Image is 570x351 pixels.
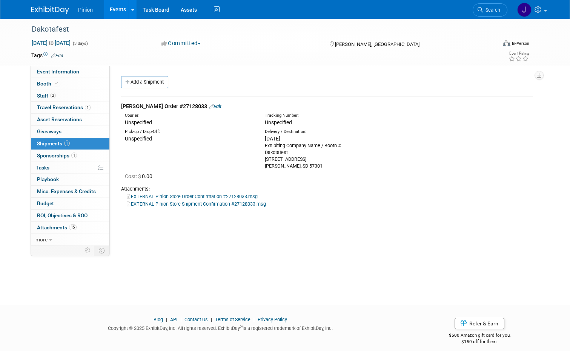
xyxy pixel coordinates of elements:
a: Search [473,3,507,17]
sup: ® [240,325,243,329]
a: Attachments15 [31,222,109,233]
a: Tasks [31,162,109,174]
span: Unspecified [125,136,152,142]
a: Edit [209,104,221,109]
a: Refer & Earn [455,318,504,329]
div: Attachments: [121,186,533,192]
td: Toggle Event Tabs [94,246,110,255]
div: Pick-up / Drop-Off: [125,129,254,135]
div: Dakotafest [29,23,487,36]
td: Personalize Event Tab Strip [81,246,94,255]
div: Tracking Number: [265,113,428,119]
div: Courier: [125,113,254,119]
span: | [164,317,169,322]
div: Copyright © 2025 ExhibitDay, Inc. All rights reserved. ExhibitDay is a registered trademark of Ex... [31,323,409,332]
a: Misc. Expenses & Credits [31,186,109,197]
a: Asset Reservations [31,114,109,125]
span: 1 [64,140,70,146]
div: Exhibiting Company Name / Booth # Dakotafest [STREET_ADDRESS] [PERSON_NAME], SD 57301 [265,142,393,169]
a: Contact Us [184,317,208,322]
a: ROI, Objectives & ROO [31,210,109,221]
div: [PERSON_NAME] Order #27128033 [121,102,533,110]
span: | [252,317,257,322]
a: Giveaways [31,126,109,137]
div: Event Rating [509,52,529,55]
div: $150 off for them. [420,339,539,345]
span: Pinion [78,7,93,13]
a: EXTERNAL Pinion Store Shipment Confirmation #27128033.msg [127,201,266,207]
a: EXTERNAL Pinion Store Order Confirmation #27128033.msg [127,194,258,199]
td: Tags [31,52,63,59]
a: API [170,317,177,322]
span: Booth [37,81,60,87]
span: Shipments [37,140,70,147]
a: Privacy Policy [258,317,287,322]
img: ExhibitDay [31,6,69,14]
span: Asset Reservations [37,116,82,122]
a: Shipments1 [31,138,109,150]
a: Booth [31,78,109,90]
span: Unspecified [265,119,292,125]
span: Playbook [37,176,59,182]
span: | [178,317,183,322]
div: Delivery / Destination: [265,129,393,135]
a: Budget [31,198,109,209]
span: Giveaways [37,128,61,134]
span: [PERSON_NAME], [GEOGRAPHIC_DATA] [335,41,419,47]
a: Edit [51,53,63,58]
div: Event Format [456,39,529,50]
span: | [209,317,214,322]
span: (3 days) [72,41,88,46]
span: 15 [69,224,77,230]
span: Sponsorships [37,153,77,159]
a: Travel Reservations1 [31,102,109,113]
span: ROI, Objectives & ROO [37,212,88,218]
div: $500 Amazon gift card for you, [420,327,539,345]
span: Staff [37,93,56,99]
a: Add a Shipment [121,76,168,88]
a: Staff2 [31,90,109,102]
span: 1 [71,153,77,158]
span: more [35,237,48,243]
span: Travel Reservations [37,104,91,110]
span: Event Information [37,69,79,75]
span: Attachments [37,224,77,230]
i: Booth reservation complete [55,81,58,85]
span: [DATE] [DATE] [31,40,71,46]
a: Terms of Service [215,317,250,322]
span: Budget [37,200,54,206]
button: Committed [159,40,204,47]
a: Event Information [31,66,109,78]
span: Misc. Expenses & Credits [37,188,96,194]
span: Search [483,7,500,13]
a: more [31,234,109,246]
div: [DATE] [265,135,393,142]
span: to [48,40,55,46]
a: Playbook [31,174,109,185]
div: In-Person [512,41,529,46]
span: Cost: $ [125,173,142,179]
a: Sponsorships1 [31,150,109,162]
div: Unspecified [125,119,254,126]
img: Jennifer Plumisto [517,3,532,17]
span: Tasks [36,165,49,171]
img: Format-Inperson.png [503,40,510,46]
span: 2 [50,93,56,98]
a: Blog [154,317,163,322]
span: 1 [85,105,91,110]
span: 0.00 [125,173,155,179]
